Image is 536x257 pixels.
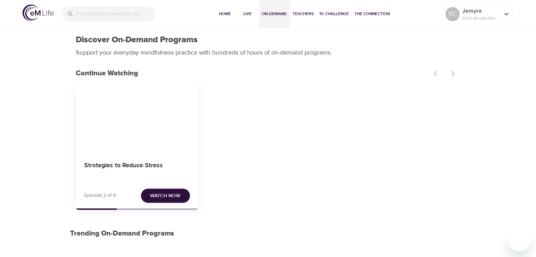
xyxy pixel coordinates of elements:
[141,189,190,203] button: Watch Now
[150,192,180,200] span: Watch Now
[462,15,500,21] p: 5702 Mindful Minutes
[216,10,233,18] span: Home
[77,6,155,21] input: Find programs, teachers, etc...
[76,69,430,77] h3: Continue Watching
[84,192,116,199] p: Episode 2 of 6
[239,10,256,18] span: Live
[355,10,390,18] span: The Connection
[445,7,460,21] div: YC
[76,84,198,153] button: Strategies to Reduce Stress
[319,10,349,18] span: 1% Challenge
[76,35,198,45] h1: Discover On-Demand Programs
[261,10,287,18] span: On-Demand
[70,230,466,238] h3: Trending On-Demand Programs
[84,162,190,178] h4: Strategies to Reduce Stress
[292,10,314,18] span: Teachers
[76,48,340,57] p: Support your everyday mindfulness practice with hundreds of hours of on-demand programs.
[23,5,54,21] img: logo
[462,7,500,15] p: Jomyra
[508,229,530,251] iframe: Button to launch messaging window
